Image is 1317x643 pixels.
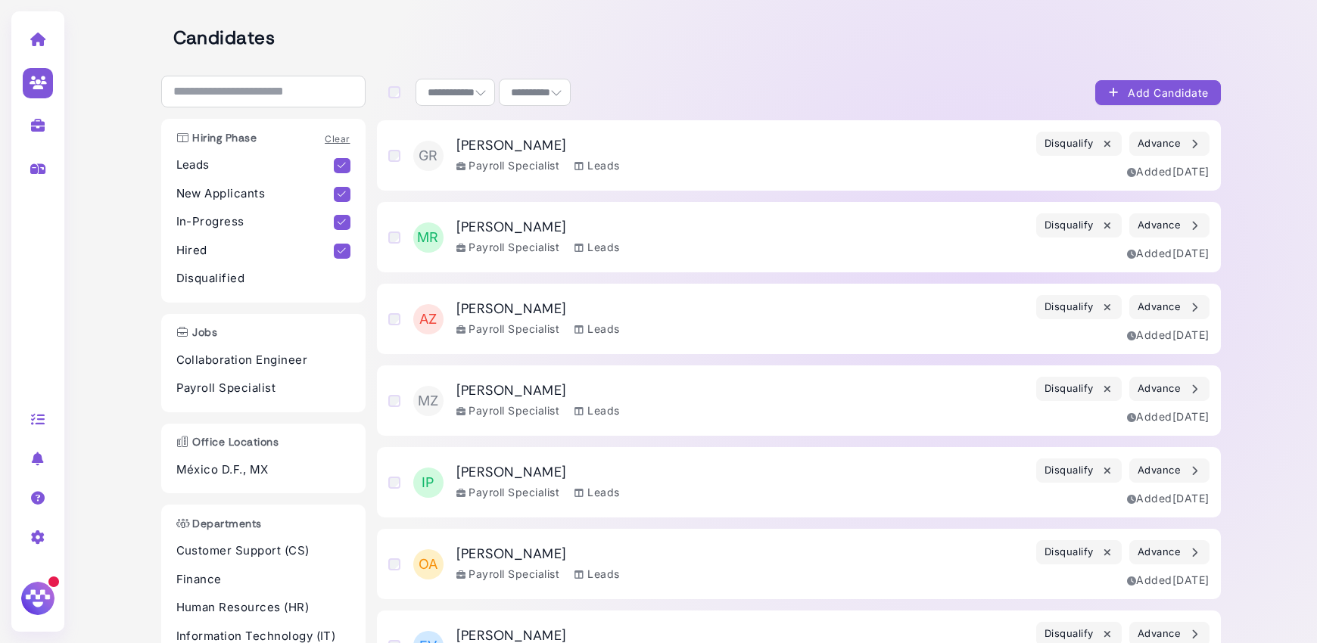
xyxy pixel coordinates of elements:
div: Leads [574,402,619,418]
div: Payroll Specialist [456,239,560,255]
button: Disqualify [1036,540,1122,564]
div: Added [1127,327,1210,343]
div: Disqualify [1045,218,1113,234]
div: Payroll Specialist [456,566,560,582]
button: Disqualify [1036,295,1122,319]
time: Aug 21, 2025 [1172,247,1210,259]
div: Advance [1138,545,1201,561]
div: Leads [574,566,619,582]
button: Disqualify [1036,132,1122,156]
h3: [PERSON_NAME] [456,464,620,481]
p: México D.F., MX [176,461,350,479]
button: Add Candidate [1095,80,1221,105]
span: MR [413,222,444,253]
div: Disqualify [1045,545,1113,561]
h3: [PERSON_NAME] [456,383,620,399]
div: Payroll Specialist [456,402,560,418]
button: Disqualify [1036,458,1122,483]
button: Advance [1129,213,1210,238]
h3: [PERSON_NAME] [456,301,620,318]
p: New Applicants [176,185,335,203]
span: GR [413,141,444,171]
button: Disqualify [1036,377,1122,401]
p: Finance [176,571,350,589]
button: Disqualify [1036,213,1122,238]
div: Leads [574,321,619,337]
div: Added [1127,245,1210,261]
h3: Jobs [169,326,226,339]
button: Advance [1129,540,1210,564]
h3: Office Locations [169,436,287,449]
div: Leads [574,239,619,255]
button: Advance [1129,458,1210,483]
div: Leads [574,484,619,500]
time: Aug 21, 2025 [1172,328,1210,341]
div: Disqualify [1045,626,1113,642]
div: Payroll Specialist [456,321,560,337]
div: Added [1127,490,1210,506]
div: Advance [1138,626,1201,642]
h2: Candidates [173,27,1221,49]
div: Advance [1138,218,1201,234]
p: Customer Support (CS) [176,542,350,560]
time: Aug 21, 2025 [1172,573,1210,586]
p: Payroll Specialist [176,380,350,397]
button: Advance [1129,377,1210,401]
button: Advance [1129,132,1210,156]
div: Added [1127,572,1210,588]
div: Add Candidate [1107,85,1209,101]
h3: [PERSON_NAME] [456,138,620,154]
div: Advance [1138,381,1201,397]
p: Human Resources (HR) [176,599,350,617]
span: IP [413,467,444,498]
time: Aug 21, 2025 [1172,492,1210,505]
div: Disqualify [1045,300,1113,315]
span: MZ [413,386,444,416]
div: Disqualify [1045,463,1113,479]
h3: Hiring Phase [169,132,265,144]
p: Disqualified [176,270,350,287]
div: Advance [1138,136,1201,152]
span: OA [413,549,444,579]
div: Disqualify [1045,136,1113,152]
a: Clear [325,133,350,144]
div: Payroll Specialist [456,484,560,500]
p: Collaboration Engineer [176,352,350,369]
div: Disqualify [1045,381,1113,397]
img: Megan [19,579,57,617]
time: Aug 21, 2025 [1172,165,1210,178]
div: Leads [574,157,619,173]
h3: Departments [169,517,269,530]
div: Added [1127,163,1210,179]
button: Advance [1129,295,1210,319]
div: Payroll Specialist [456,157,560,173]
h3: [PERSON_NAME] [456,219,620,236]
h3: [PERSON_NAME] [456,546,620,563]
div: Advance [1138,463,1201,479]
span: Az [413,304,444,334]
p: In-Progress [176,213,335,231]
time: Aug 21, 2025 [1172,410,1210,423]
div: Advance [1138,300,1201,315]
div: Added [1127,408,1210,424]
p: Leads [176,157,335,174]
p: Hired [176,242,335,259]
